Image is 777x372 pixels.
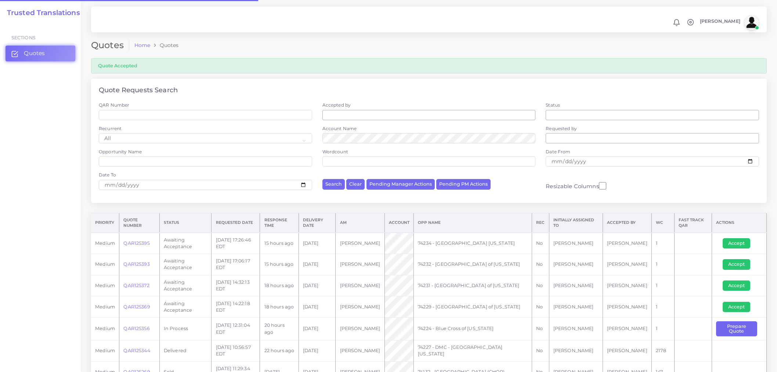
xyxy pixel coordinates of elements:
[599,181,606,190] input: Resizable Columns
[123,283,149,288] a: QAR125372
[299,296,336,318] td: [DATE]
[546,102,560,108] label: Status
[95,261,115,267] span: medium
[322,102,351,108] label: Accepted by
[532,296,549,318] td: No
[212,254,260,275] td: [DATE] 17:06:17 EDT
[336,233,384,254] td: [PERSON_NAME]
[123,261,149,267] a: QAR125393
[603,254,651,275] td: [PERSON_NAME]
[413,340,532,362] td: 74227 - DMC - [GEOGRAPHIC_DATA][US_STATE]
[603,318,651,340] td: [PERSON_NAME]
[99,86,178,94] h4: Quote Requests Search
[159,275,212,296] td: Awaiting Acceptance
[336,296,384,318] td: [PERSON_NAME]
[603,296,651,318] td: [PERSON_NAME]
[159,213,212,232] th: Status
[549,233,603,254] td: [PERSON_NAME]
[95,304,115,310] span: medium
[260,233,299,254] td: 15 hours ago
[299,233,336,254] td: [DATE]
[212,340,260,362] td: [DATE] 10:56:57 EDT
[99,172,116,178] label: Date To
[384,213,413,232] th: Account
[723,304,755,309] a: Accept
[123,240,149,246] a: QAR125395
[212,275,260,296] td: [DATE] 14:32:13 EDT
[723,238,750,248] button: Accept
[675,213,712,232] th: Fast Track QAR
[716,321,757,336] button: Prepare Quote
[532,275,549,296] td: No
[651,233,674,254] td: 1
[91,58,767,73] div: Quote Accepted
[696,15,762,30] a: [PERSON_NAME]avatar
[260,213,299,232] th: Response Time
[212,213,260,232] th: Requested Date
[723,261,755,267] a: Accept
[336,275,384,296] td: [PERSON_NAME]
[651,296,674,318] td: 1
[603,213,651,232] th: Accepted by
[549,296,603,318] td: [PERSON_NAME]
[260,254,299,275] td: 15 hours ago
[744,15,759,30] img: avatar
[336,318,384,340] td: [PERSON_NAME]
[159,233,212,254] td: Awaiting Acceptance
[159,340,212,362] td: Delivered
[413,254,532,275] td: 74232 - [GEOGRAPHIC_DATA] of [US_STATE]
[700,19,740,24] span: [PERSON_NAME]
[260,318,299,340] td: 20 hours ago
[413,213,532,232] th: Opp Name
[712,213,766,232] th: Actions
[123,326,149,331] a: QAR125356
[336,340,384,362] td: [PERSON_NAME]
[99,149,142,155] label: Opportunity Name
[299,275,336,296] td: [DATE]
[91,40,129,51] h2: Quotes
[260,340,299,362] td: 22 hours ago
[549,254,603,275] td: [PERSON_NAME]
[123,348,150,353] a: QAR125344
[159,318,212,340] td: In Process
[119,213,159,232] th: Quote Number
[532,254,549,275] td: No
[212,296,260,318] td: [DATE] 14:22:18 EDT
[299,213,336,232] th: Delivery Date
[322,149,348,155] label: Wordcount
[11,35,36,40] span: Sections
[723,259,750,269] button: Accept
[322,179,345,190] button: Search
[532,213,549,232] th: REC
[532,318,549,340] td: No
[546,125,577,132] label: Requested by
[336,213,384,232] th: AM
[260,275,299,296] td: 18 hours ago
[532,340,549,362] td: No
[651,275,674,296] td: 1
[546,149,570,155] label: Date From
[603,340,651,362] td: [PERSON_NAME]
[723,240,755,246] a: Accept
[716,326,762,331] a: Prepare Quote
[99,125,122,132] label: Recurrent
[212,233,260,254] td: [DATE] 17:26:46 EDT
[123,304,150,310] a: QAR125369
[99,102,129,108] label: QAR Number
[95,326,115,331] span: medium
[336,254,384,275] td: [PERSON_NAME]
[651,213,674,232] th: WC
[260,296,299,318] td: 18 hours ago
[549,275,603,296] td: [PERSON_NAME]
[299,254,336,275] td: [DATE]
[532,233,549,254] td: No
[95,240,115,246] span: medium
[2,9,80,17] a: Trusted Translations
[436,179,491,190] button: Pending PM Actions
[723,280,750,291] button: Accept
[95,348,115,353] span: medium
[546,181,606,190] label: Resizable Columns
[413,296,532,318] td: 74229 - [GEOGRAPHIC_DATA] of [US_STATE]
[413,275,532,296] td: 74231 - [GEOGRAPHIC_DATA] of [US_STATE]
[723,282,755,288] a: Accept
